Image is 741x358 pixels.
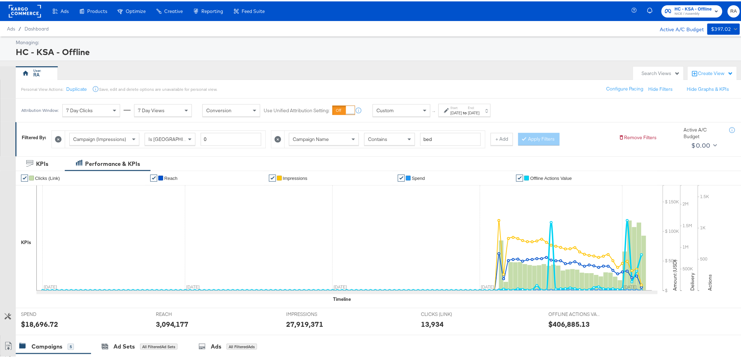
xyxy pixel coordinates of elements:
div: Create View [698,69,733,76]
div: Managing: [16,38,738,45]
span: ↑ [431,109,438,112]
div: Search Views [642,69,680,75]
div: $0.00 [692,139,711,149]
div: Performance & KPIs [85,158,140,167]
button: HC - KSA - OfflineNICE / Assembly [662,4,722,16]
span: Is [GEOGRAPHIC_DATA] [148,135,202,141]
span: Campaign (Impressions) [73,135,126,141]
label: End: [468,104,480,109]
text: Delivery [690,271,696,289]
div: Ads [211,341,221,349]
button: $0.00 [689,139,719,150]
a: ✔ [516,173,523,180]
span: 7 Day Views [138,106,165,112]
div: Save, edit and delete options are unavailable for personal view. [99,85,217,91]
span: Conversion [206,106,231,112]
span: Ads [61,7,69,13]
div: Ad Sets [113,341,135,349]
div: Timeline [333,295,351,301]
button: RA [728,4,740,16]
span: CLICKS (LINK) [421,310,473,316]
span: RA [730,6,737,14]
span: OFFLINE ACTIONS VALUE [549,310,601,316]
label: Start: [451,104,462,109]
span: Custom [376,106,394,112]
button: Duplicate [66,85,87,91]
text: Amount (USD) [672,258,678,289]
span: Impressions [283,174,307,180]
input: Enter a search term [420,131,481,144]
div: All Filtered Ads [227,342,257,349]
button: Hide Filters [649,85,673,91]
div: $397.02 [711,23,731,32]
strong: to [462,109,468,114]
div: 3,094,177 [156,318,189,328]
a: Dashboard [25,25,49,30]
div: Active A/C Budget [684,125,722,138]
div: KPIs [36,158,48,167]
span: SPEND [21,310,74,316]
a: ✔ [398,173,405,180]
text: Actions [707,273,713,289]
div: RA [34,70,40,77]
span: Optimize [126,7,146,13]
div: $406,885.13 [549,318,590,328]
span: HC - KSA - Offline [675,4,712,12]
div: HC - KSA - Offline [16,45,738,56]
div: Personal View Actions: [21,85,63,91]
span: Reporting [201,7,223,13]
a: ✔ [269,173,276,180]
div: $18,696.72 [21,318,58,328]
div: 13,934 [421,318,444,328]
span: Campaign Name [293,135,329,141]
div: Filtered By: [22,133,46,140]
div: [DATE] [451,109,462,114]
div: 5 [68,342,74,349]
button: + Add [491,131,513,144]
span: Clicks (Link) [35,174,60,180]
div: All Filtered Ad Sets [140,342,178,349]
span: Ads [7,25,15,30]
span: Feed Suite [242,7,265,13]
button: $397.02 [707,22,740,33]
span: Offline Actions Value [530,174,572,180]
div: Active A/C Budget [652,22,704,33]
div: [DATE] [468,109,480,114]
span: NICE / Assembly [675,10,712,15]
div: Campaigns [32,341,62,349]
button: Configure Pacing [602,81,649,94]
input: Enter a number [201,131,261,144]
button: Remove Filters [619,133,657,140]
button: Hide Graphs & KPIs [687,85,729,91]
span: Contains [368,135,387,141]
span: Creative [164,7,183,13]
span: REACH [156,310,208,316]
div: 27,919,371 [286,318,323,328]
span: / [15,25,25,30]
span: Products [87,7,107,13]
div: KPIs [21,238,31,244]
a: ✔ [21,173,28,180]
span: Reach [164,174,178,180]
div: Attribution Window: [21,107,59,112]
label: Use Unified Attribution Setting: [264,106,330,113]
span: IMPRESSIONS [286,310,339,316]
span: Spend [412,174,425,180]
span: 7 Day Clicks [66,106,93,112]
a: ✔ [150,173,157,180]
